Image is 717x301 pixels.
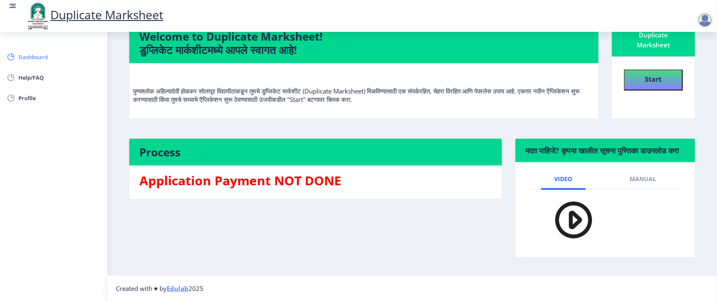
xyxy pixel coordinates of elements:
span: Manual [630,176,657,182]
span: Created with ♥ by 2025 [116,284,204,293]
b: Start [645,75,662,84]
h4: Process [139,145,492,159]
button: Start [624,70,683,91]
a: Edulab [167,284,188,293]
img: PLAY.png [539,196,598,244]
span: Profile [18,93,101,103]
span: Video [555,176,573,182]
a: Duplicate Marksheet [25,7,163,23]
h3: Application Payment NOT DONE [139,172,492,189]
img: logo [25,2,50,30]
span: Help/FAQ [18,73,101,83]
h6: मदत पाहिजे? कृपया खालील सूचना पुस्तिका डाउनलोड करा [526,145,685,156]
span: Dashboard [18,52,101,62]
a: Manual [617,169,670,189]
div: Duplicate Marksheet [622,30,685,50]
h4: Welcome to Duplicate Marksheet! डुप्लिकेट मार्कशीटमध्ये आपले स्वागत आहे! [139,30,589,57]
p: पुण्यश्लोक अहिल्यादेवी होळकर सोलापूर विद्यापीठाकडून तुमचे डुप्लिकेट मार्कशीट (Duplicate Marksheet... [133,70,595,104]
a: Video [541,169,586,189]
